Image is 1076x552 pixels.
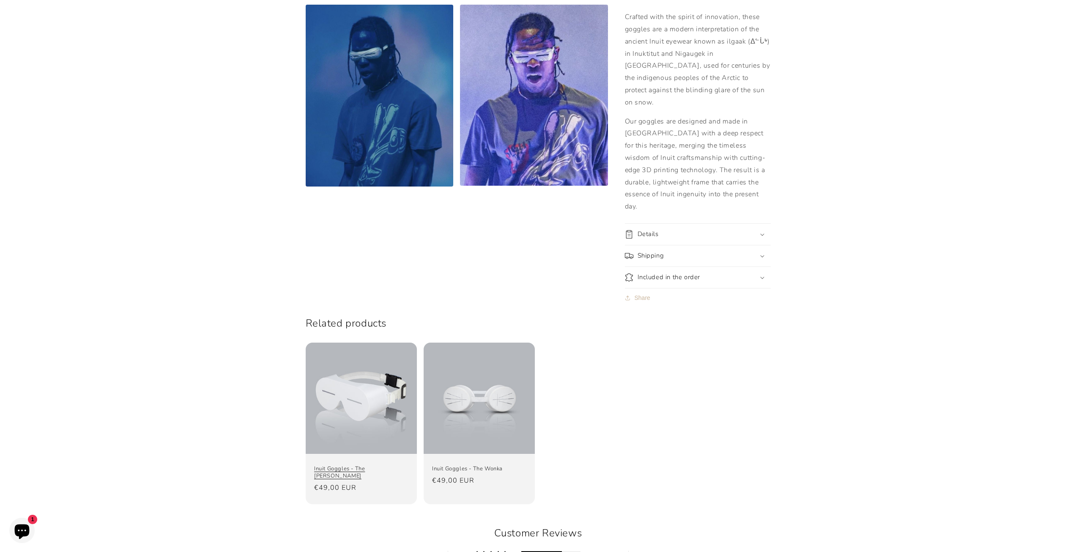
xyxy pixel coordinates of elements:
a: Inuit Goggles - The Wonka [432,465,526,472]
h2: Customer Reviews [312,526,764,541]
a: Inuit Goggles - The [PERSON_NAME] [314,465,408,480]
h2: Details [638,230,659,239]
p: Our goggles are designed and made in [GEOGRAPHIC_DATA] with a deep respect for this heritage, mer... [625,115,771,213]
h2: Included in the order [638,273,701,282]
summary: Details [625,224,771,245]
button: Share [625,288,653,307]
inbox-online-store-chat: Shopify online store chat [7,518,37,545]
h2: Related products [306,317,771,330]
h2: Shipping [638,252,664,260]
summary: Shipping [625,245,771,266]
summary: Included in the order [625,267,771,288]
